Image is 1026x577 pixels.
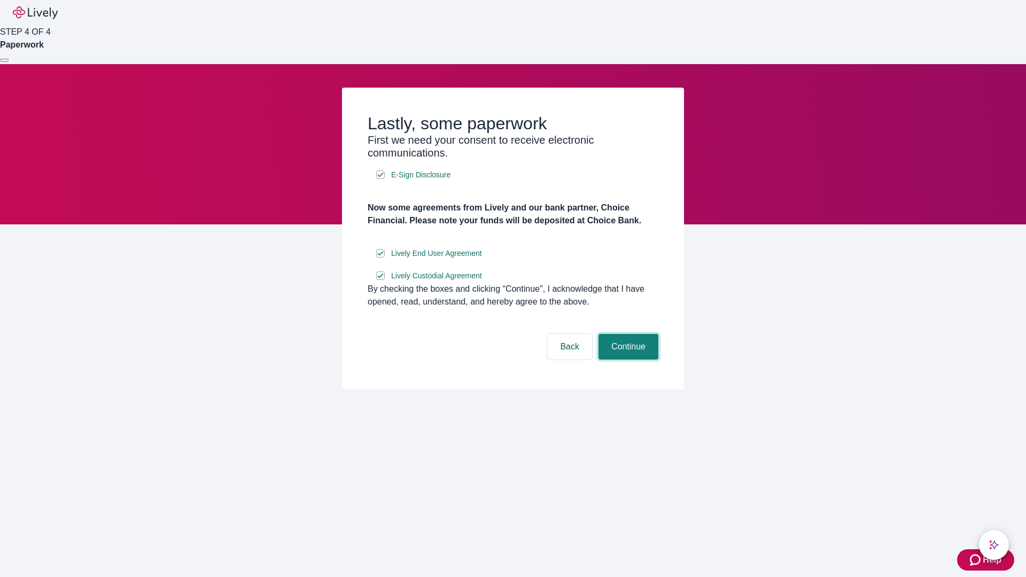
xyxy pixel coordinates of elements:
[598,334,658,360] button: Continue
[391,169,450,181] span: E-Sign Disclosure
[13,6,58,19] img: Lively
[547,334,592,360] button: Back
[389,168,453,182] a: e-sign disclosure document
[983,553,1001,566] span: Help
[368,113,658,134] h2: Lastly, some paperwork
[368,134,658,159] h3: First we need your consent to receive electronic communications.
[389,269,484,283] a: e-sign disclosure document
[368,201,658,227] h4: Now some agreements from Lively and our bank partner, Choice Financial. Please note your funds wi...
[970,553,983,566] svg: Zendesk support icon
[368,283,658,308] div: By checking the boxes and clicking “Continue", I acknowledge that I have opened, read, understand...
[389,247,484,260] a: e-sign disclosure document
[391,248,482,259] span: Lively End User Agreement
[979,530,1009,560] button: chat
[957,549,1014,571] button: Zendesk support iconHelp
[989,540,999,550] svg: Lively AI Assistant
[391,270,482,282] span: Lively Custodial Agreement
